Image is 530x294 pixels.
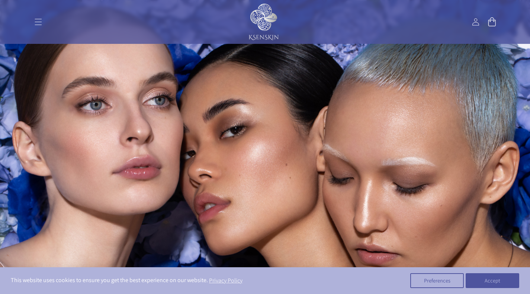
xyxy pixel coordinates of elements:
summary: Menu [30,14,46,30]
a: Privacy Policy (opens in a new tab) [208,274,244,287]
span: This website uses cookies to ensure you get the best experience on our website. [11,277,208,284]
button: Preferences [410,273,464,288]
button: Accept [466,273,519,288]
img: KSENSKIN White Logo [249,4,279,40]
